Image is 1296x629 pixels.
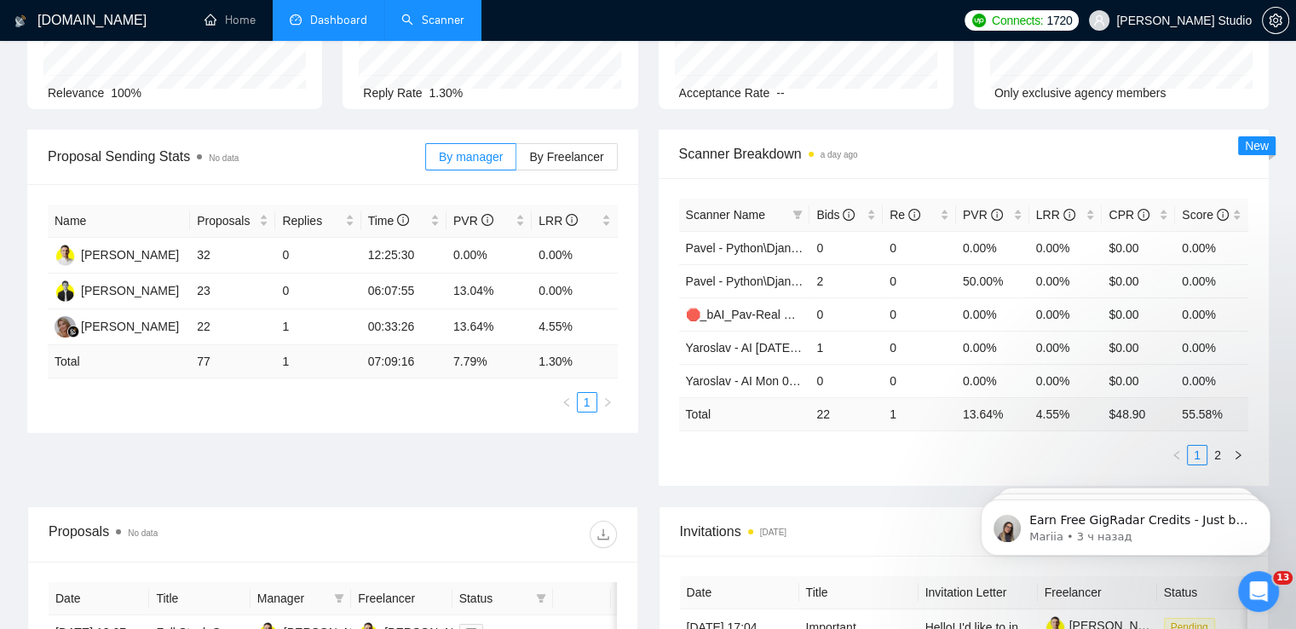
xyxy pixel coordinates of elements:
[809,331,883,364] td: 1
[919,576,1038,609] th: Invitation Letter
[1102,297,1175,331] td: $0.00
[956,264,1029,297] td: 50.00%
[566,214,578,226] span: info-circle
[1188,446,1207,465] a: 1
[1175,264,1248,297] td: 0.00%
[532,345,617,378] td: 1.30 %
[48,205,190,238] th: Name
[48,146,425,167] span: Proposal Sending Stats
[679,143,1249,164] span: Scanner Breakdown
[1238,571,1279,612] iframe: Intercom live chat
[55,280,76,302] img: YT
[1187,445,1207,465] li: 1
[14,287,327,310] div: 21 августа
[446,238,532,274] td: 0.00%
[1262,14,1289,27] a: setting
[578,393,596,412] a: 1
[14,96,327,119] div: 20 августа
[532,238,617,274] td: 0.00%
[55,319,179,332] a: MC[PERSON_NAME]
[992,11,1043,30] span: Connects:
[1207,445,1228,465] li: 2
[908,209,920,221] span: info-circle
[55,283,179,297] a: YT[PERSON_NAME]
[680,576,799,609] th: Date
[81,317,179,336] div: [PERSON_NAME]
[1175,397,1248,430] td: 55.58 %
[792,210,803,220] span: filter
[686,241,905,255] a: Pavel - Python\Django Mon 00:00 - 10:00
[956,397,1029,430] td: 13.64 %
[1245,139,1269,153] span: New
[361,345,446,378] td: 07:09:16
[197,211,256,230] span: Proposals
[128,528,158,538] span: No data
[275,238,360,274] td: 0
[799,576,919,609] th: Title
[149,582,250,615] th: Title
[334,593,344,603] span: filter
[539,214,578,228] span: LRR
[14,119,279,274] div: Hi there,Just following up regarding your recent request.Is there anything else we can assist you...
[275,309,360,345] td: 1
[994,86,1166,100] span: Only exclusive agency members
[680,521,1248,542] span: Invitations
[439,150,503,164] span: By manager
[397,214,409,226] span: info-circle
[49,20,76,47] img: Profile image for AI Assistant from GigRadar 📡
[275,345,360,378] td: 1
[686,341,838,355] a: Yaroslav - AI [DATE] evening
[49,582,149,615] th: Date
[883,397,956,430] td: 1
[1175,231,1248,264] td: 0.00%
[956,364,1029,397] td: 0.00%
[843,209,855,221] span: info-circle
[32,529,234,550] div: Как прошел разговор с вами?
[816,208,855,222] span: Bids
[821,150,858,159] time: a day ago
[1233,450,1243,460] span: right
[809,297,883,331] td: 0
[1102,231,1175,264] td: $0.00
[257,589,327,608] span: Manager
[809,397,883,430] td: 22
[453,214,493,228] span: PVR
[883,364,956,397] td: 0
[1036,208,1075,222] span: LRR
[963,208,1003,222] span: PVR
[67,326,79,338] img: gigradar-bm.png
[14,310,327,511] div: Nazar говорит…
[190,274,275,309] td: 23
[1175,331,1248,364] td: 0.00%
[536,593,546,603] span: filter
[190,205,275,238] th: Proposals
[1029,397,1103,430] td: 4.55 %
[597,392,618,413] li: Next Page
[686,308,867,321] a: 🛑_bAI_Pav-Real Estate\Property
[1102,264,1175,297] td: $0.00
[956,297,1029,331] td: 0.00%
[11,17,43,49] button: go back
[299,17,330,48] div: Закрыть
[809,264,883,297] td: 2
[956,231,1029,264] td: 0.00%
[446,345,532,378] td: 7.79 %
[556,392,577,413] button: left
[1228,445,1248,465] button: right
[401,13,464,27] a: searchScanner
[190,238,275,274] td: 32
[883,264,956,297] td: 0
[446,274,532,309] td: 13.04%
[1029,331,1103,364] td: 0.00%
[789,202,806,228] span: filter
[1228,445,1248,465] li: Next Page
[532,274,617,309] td: 0.00%
[532,309,617,345] td: 4.55%
[1208,446,1227,465] a: 2
[1262,7,1289,34] button: setting
[14,310,279,498] div: Hello there! I hope you are doing well :) ​ If there's nothing else you need assistance with, I'l...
